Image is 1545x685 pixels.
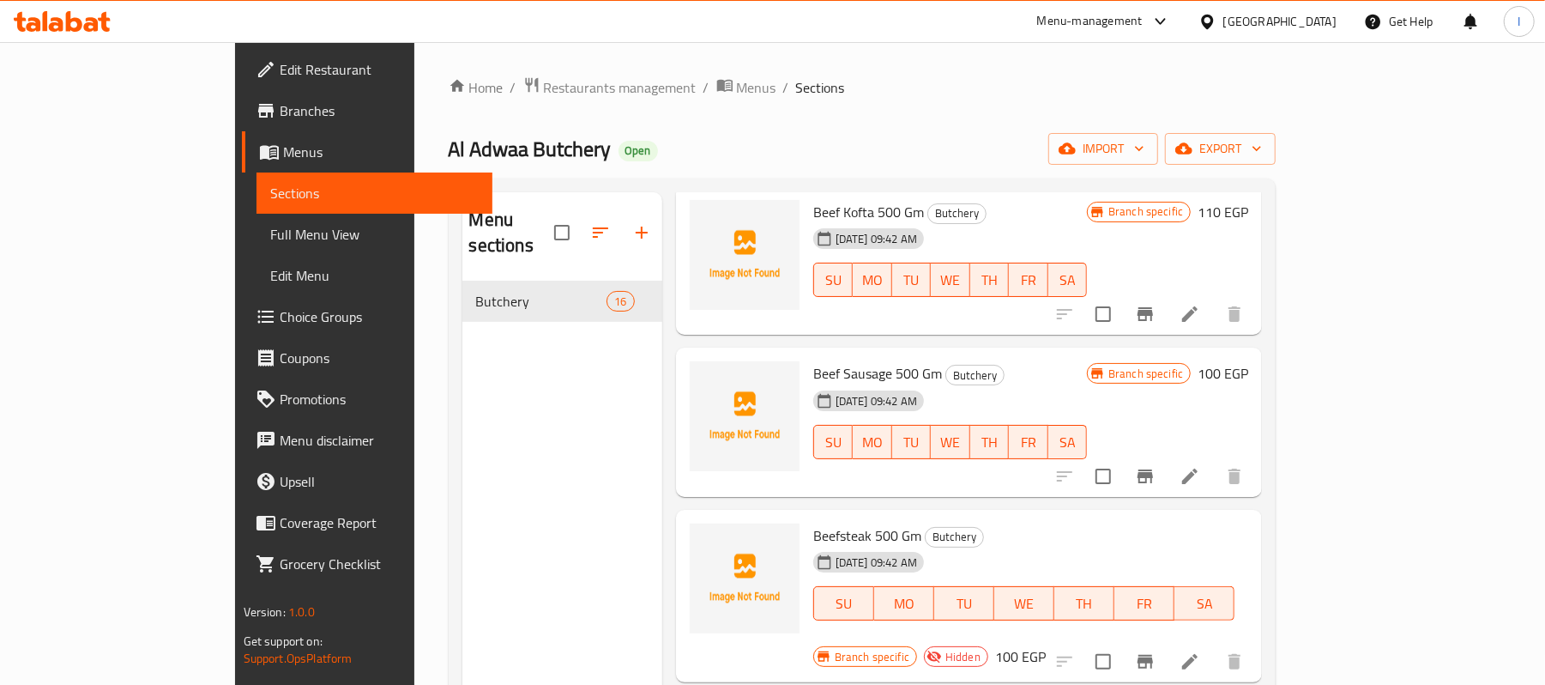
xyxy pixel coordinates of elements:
[280,100,480,121] span: Branches
[280,389,480,409] span: Promotions
[934,586,994,621] button: TU
[813,199,924,225] span: Beef Kofta 500 Gm
[938,430,963,455] span: WE
[938,268,963,293] span: WE
[703,77,709,98] li: /
[945,365,1005,385] div: Butchery
[892,425,931,459] button: TU
[1085,296,1121,332] span: Select to update
[242,296,493,337] a: Choice Groups
[619,143,658,158] span: Open
[256,214,493,255] a: Full Menu View
[813,523,921,549] span: Beefsteak 500 Gm
[462,274,662,329] nav: Menu sections
[242,49,493,90] a: Edit Restaurant
[860,268,884,293] span: MO
[242,461,493,502] a: Upsell
[1048,425,1087,459] button: SA
[1180,652,1200,672] a: Edit menu item
[1001,591,1047,616] span: WE
[1037,11,1143,32] div: Menu-management
[892,263,931,297] button: TU
[256,255,493,296] a: Edit Menu
[1121,591,1168,616] span: FR
[476,291,607,312] div: Butchery
[242,337,493,379] a: Coupons
[270,183,480,203] span: Sections
[1016,430,1041,455] span: FR
[813,361,942,386] span: Beef Sausage 500 Gm
[853,425,891,459] button: MO
[621,212,662,253] button: Add section
[690,200,800,310] img: Beef Kofta 500 Gm
[690,361,800,471] img: Beef Sausage 500 Gm
[690,524,800,633] img: Beefsteak 500 Gm
[813,586,874,621] button: SU
[853,263,891,297] button: MO
[1125,456,1166,497] button: Branch-specific-item
[242,379,493,420] a: Promotions
[874,586,934,621] button: MO
[977,430,1002,455] span: TH
[449,130,612,168] span: Al Adwaa Butchery
[829,231,924,247] span: [DATE] 09:42 AM
[1214,641,1255,682] button: delete
[1048,133,1158,165] button: import
[242,131,493,173] a: Menus
[931,263,969,297] button: WE
[510,77,516,98] li: /
[607,294,633,310] span: 16
[821,268,846,293] span: SU
[938,649,987,665] span: Hidden
[899,430,924,455] span: TU
[928,203,986,223] span: Butchery
[1062,138,1144,160] span: import
[1179,138,1262,160] span: export
[1214,294,1255,335] button: delete
[783,77,789,98] li: /
[1085,644,1121,680] span: Select to update
[280,348,480,368] span: Coupons
[544,77,697,98] span: Restaurants management
[970,425,1009,459] button: TH
[925,527,984,548] div: Butchery
[280,306,480,327] span: Choice Groups
[607,291,634,312] div: items
[1174,586,1234,621] button: SA
[449,76,1276,99] nav: breadcrumb
[244,601,286,623] span: Version:
[1518,12,1520,31] span: I
[1198,200,1248,224] h6: 110 EGP
[899,268,924,293] span: TU
[280,512,480,533] span: Coverage Report
[280,471,480,492] span: Upsell
[1223,12,1337,31] div: [GEOGRAPHIC_DATA]
[244,630,323,652] span: Get support on:
[283,142,480,162] span: Menus
[881,591,927,616] span: MO
[270,224,480,245] span: Full Menu View
[280,59,480,80] span: Edit Restaurant
[462,281,662,322] div: Butchery16
[796,77,845,98] span: Sections
[813,263,853,297] button: SU
[995,645,1046,669] h6: 100 EGP
[1114,586,1174,621] button: FR
[1180,466,1200,487] a: Edit menu item
[828,649,916,665] span: Branch specific
[829,555,924,571] span: [DATE] 09:42 AM
[1009,425,1047,459] button: FR
[813,425,853,459] button: SU
[821,591,867,616] span: SU
[242,90,493,131] a: Branches
[1181,591,1228,616] span: SA
[242,543,493,585] a: Grocery Checklist
[288,601,315,623] span: 1.0.0
[1180,304,1200,324] a: Edit menu item
[927,203,987,224] div: Butchery
[1054,586,1114,621] button: TH
[242,502,493,543] a: Coverage Report
[821,430,846,455] span: SU
[469,207,554,258] h2: Menu sections
[1101,203,1190,220] span: Branch specific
